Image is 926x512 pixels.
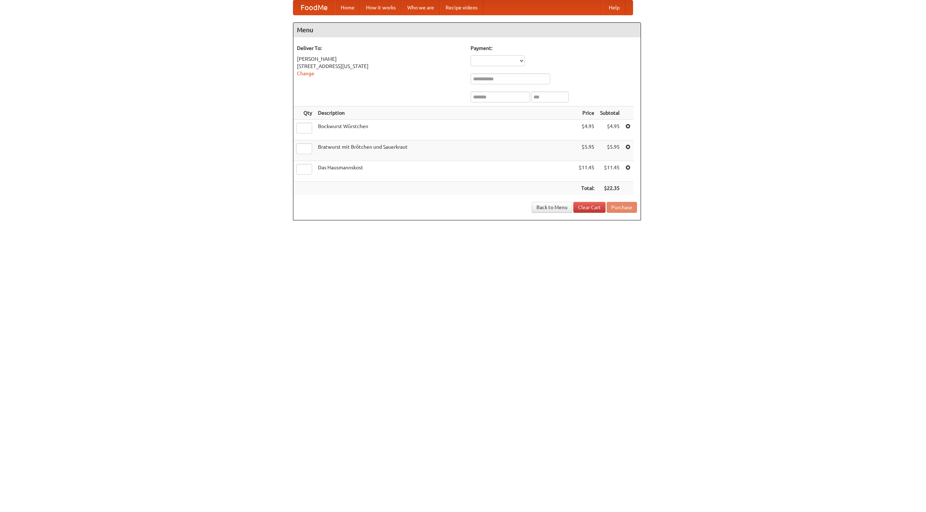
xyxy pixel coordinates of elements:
[440,0,483,15] a: Recipe videos
[402,0,440,15] a: Who we are
[607,202,637,213] button: Purchase
[576,161,597,182] td: $11.45
[360,0,402,15] a: How it works
[471,45,637,52] h5: Payment:
[293,0,335,15] a: FoodMe
[597,140,623,161] td: $5.95
[532,202,572,213] a: Back to Menu
[576,140,597,161] td: $5.95
[603,0,625,15] a: Help
[576,120,597,140] td: $4.95
[335,0,360,15] a: Home
[597,106,623,120] th: Subtotal
[597,120,623,140] td: $4.95
[293,106,315,120] th: Qty
[293,23,641,37] h4: Menu
[573,202,606,213] a: Clear Cart
[597,182,623,195] th: $22.35
[297,55,463,63] div: [PERSON_NAME]
[576,182,597,195] th: Total:
[297,45,463,52] h5: Deliver To:
[315,140,576,161] td: Bratwurst mit Brötchen und Sauerkraut
[297,71,314,76] a: Change
[297,63,463,70] div: [STREET_ADDRESS][US_STATE]
[315,106,576,120] th: Description
[315,161,576,182] td: Das Hausmannskost
[576,106,597,120] th: Price
[597,161,623,182] td: $11.45
[315,120,576,140] td: Bockwurst Würstchen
